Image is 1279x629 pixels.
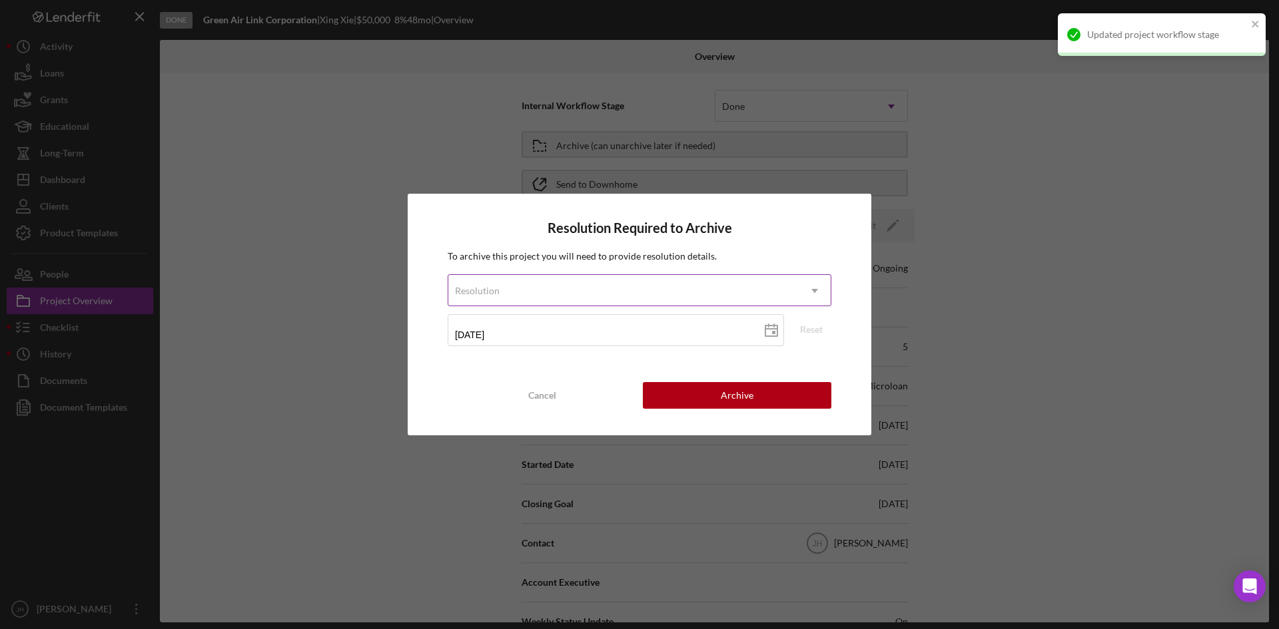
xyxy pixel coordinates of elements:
button: close [1251,19,1260,31]
div: Open Intercom Messenger [1234,570,1266,602]
div: Cancel [528,382,556,409]
div: Archive [721,382,753,409]
p: To archive this project you will need to provide resolution details. [448,249,831,264]
button: Reset [791,319,831,339]
button: Archive [643,382,831,409]
div: Resolution [455,286,500,296]
h4: Resolution Required to Archive [448,220,831,236]
div: Reset [800,319,823,339]
div: Updated project workflow stage [1087,29,1247,40]
button: Cancel [448,382,636,409]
